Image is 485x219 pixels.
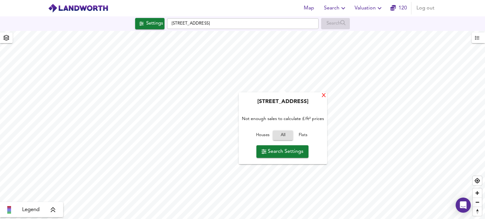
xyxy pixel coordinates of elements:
[473,207,482,216] button: Reset bearing to north
[276,132,290,139] span: All
[473,176,482,185] button: Find my location
[301,4,316,13] span: Map
[254,132,271,139] span: Houses
[456,198,471,213] div: Open Intercom Messenger
[321,93,326,99] div: X
[355,4,383,13] span: Valuation
[242,99,324,109] div: [STREET_ADDRESS]
[321,2,350,14] button: Search
[299,2,319,14] button: Map
[390,4,407,13] a: 120
[321,18,350,29] div: Enable a Source before running a Search
[261,147,303,156] span: Search Settings
[414,2,437,14] button: Log out
[167,18,319,29] input: Enter a location...
[48,3,108,13] img: logo
[135,18,165,29] div: Click to configure Search Settings
[388,2,409,14] button: 120
[256,145,308,158] button: Search Settings
[146,20,163,28] div: Settings
[352,2,386,14] button: Valuation
[242,109,324,129] div: Not enough sales to calculate £/ft² prices
[22,206,39,214] span: Legend
[416,4,434,13] span: Log out
[295,132,312,139] span: Flats
[293,130,313,140] button: Flats
[253,130,273,140] button: Houses
[324,4,347,13] span: Search
[473,198,482,207] button: Zoom out
[135,18,165,29] button: Settings
[273,130,293,140] button: All
[473,188,482,198] button: Zoom in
